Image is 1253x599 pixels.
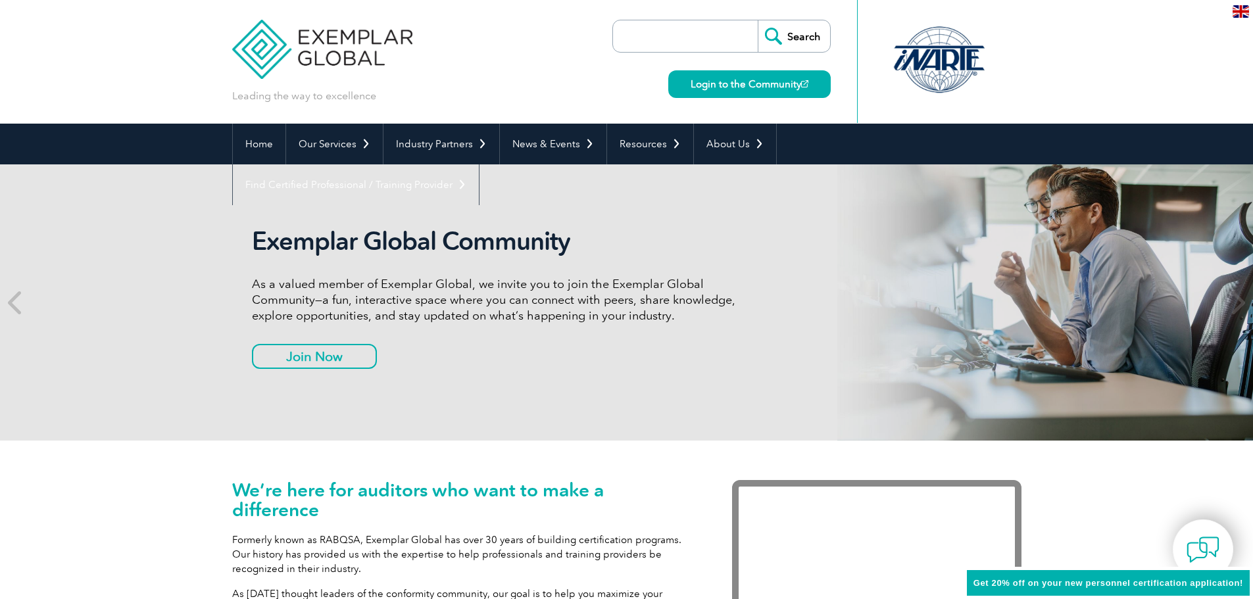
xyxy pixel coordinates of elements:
[252,276,745,323] p: As a valued member of Exemplar Global, we invite you to join the Exemplar Global Community—a fun,...
[668,70,831,98] a: Login to the Community
[232,89,376,103] p: Leading the way to excellence
[232,480,693,519] h1: We’re here for auditors who want to make a difference
[252,226,745,256] h2: Exemplar Global Community
[758,20,830,52] input: Search
[1187,533,1219,566] img: contact-chat.png
[607,124,693,164] a: Resources
[232,533,693,576] p: Formerly known as RABQSA, Exemplar Global has over 30 years of building certification programs. O...
[286,124,383,164] a: Our Services
[801,80,808,87] img: open_square.png
[233,124,285,164] a: Home
[1233,5,1249,18] img: en
[500,124,606,164] a: News & Events
[694,124,776,164] a: About Us
[383,124,499,164] a: Industry Partners
[233,164,479,205] a: Find Certified Professional / Training Provider
[252,344,377,369] a: Join Now
[973,578,1243,588] span: Get 20% off on your new personnel certification application!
